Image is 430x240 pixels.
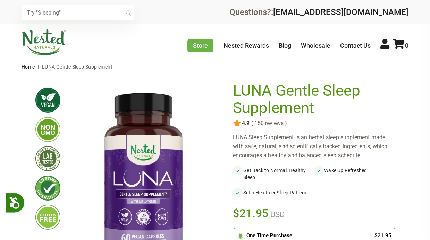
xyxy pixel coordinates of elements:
[279,42,291,49] a: Blog
[22,64,35,70] a: Home
[35,117,60,142] img: gmofree
[233,188,314,197] li: Set a Healthier Sleep Pattern
[35,88,60,113] img: vegan
[22,60,408,74] nav: breadcrumbs
[233,82,391,116] h1: LUNA Gentle Sleep Supplement
[314,166,395,182] li: Wake Up Refreshed
[224,42,269,49] a: Nested Rewards
[241,120,250,126] span: 4.9
[229,8,408,16] div: Questions?:
[233,166,314,182] li: Get Back to Normal, Healthy Sleep
[340,42,371,49] a: Contact Us
[269,210,285,219] span: USD
[36,64,41,70] span: |
[187,39,213,52] a: Store
[233,119,241,127] img: star.svg
[35,176,60,201] img: lifetimeguarantee
[250,120,287,126] span: ( 150 reviews )
[22,5,134,20] input: Try "Sleeping"
[405,42,408,49] span: 0
[273,7,408,17] a: [EMAIL_ADDRESS][DOMAIN_NAME]
[233,206,269,221] span: $21.95
[35,146,60,171] img: thirdpartytested
[233,133,395,160] div: LUNA Sleep Supplement is an herbal sleep supplement made with safe, natural, and scientifically b...
[42,64,112,70] span: LUNA Gentle Sleep Supplement
[393,42,408,49] a: 0
[35,205,60,230] img: glutenfree
[301,42,330,49] a: Wholesale
[22,29,67,55] img: Nested Naturals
